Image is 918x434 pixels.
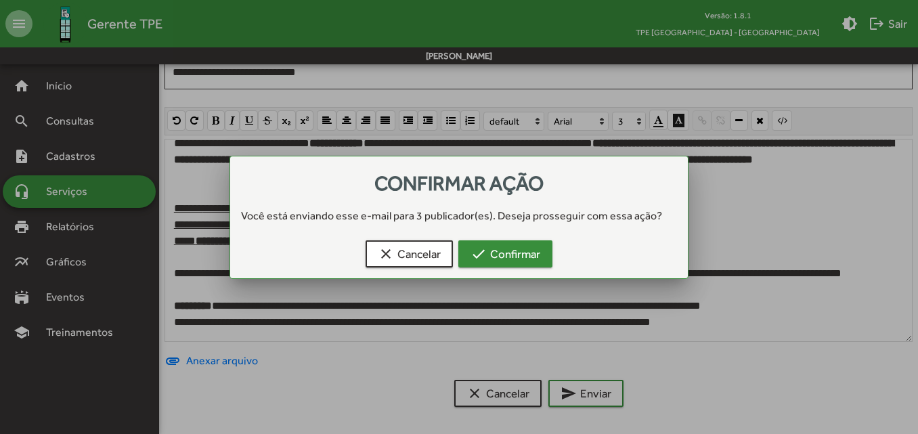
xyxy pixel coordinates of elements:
[366,240,453,267] button: Cancelar
[378,242,441,266] span: Cancelar
[471,242,540,266] span: Confirmar
[471,246,487,262] mat-icon: check
[458,240,552,267] button: Confirmar
[374,171,544,195] span: Confirmar ação
[230,208,688,224] div: Você está enviando esse e-mail para 3 publicador(es). Deseja prosseguir com essa ação?
[378,246,394,262] mat-icon: clear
